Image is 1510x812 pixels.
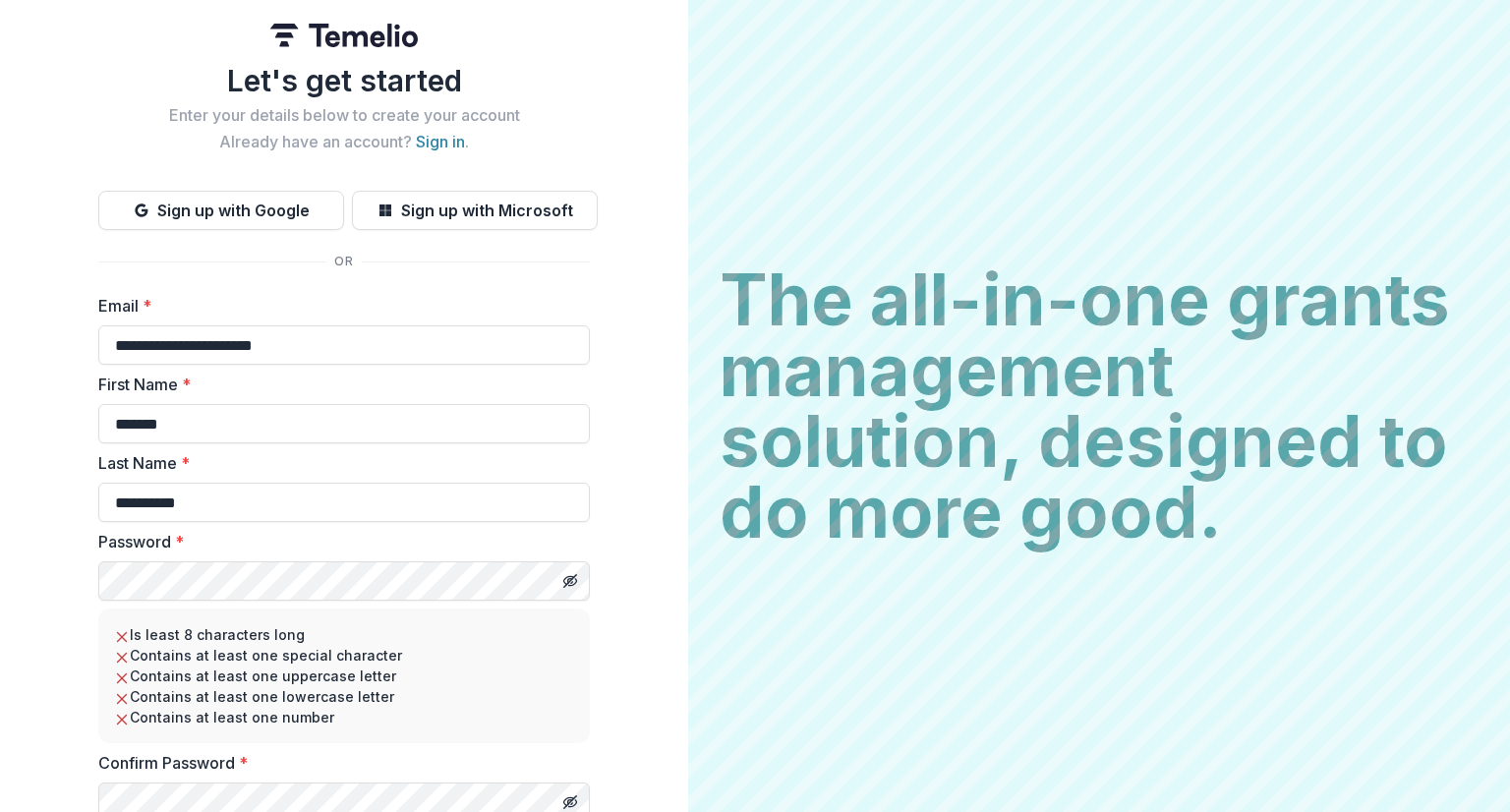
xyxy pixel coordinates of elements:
[114,624,574,645] li: Is least 8 characters long
[114,686,574,707] li: Contains at least one lowercase letter
[98,294,578,318] label: Email
[554,565,586,597] button: Toggle password visibility
[114,707,574,727] li: Contains at least one number
[98,451,578,475] label: Last Name
[114,666,574,686] li: Contains at least one uppercase letter
[98,106,590,125] h2: Enter your details below to create your account
[98,373,578,396] label: First Name
[98,133,590,151] h2: Already have an account? .
[352,191,598,230] button: Sign up with Microsoft
[416,132,465,151] a: Sign in
[98,751,578,775] label: Confirm Password
[98,191,344,230] button: Sign up with Google
[98,63,590,98] h1: Let's get started
[114,645,574,666] li: Contains at least one special character
[98,530,578,553] label: Password
[270,24,418,47] img: Temelio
